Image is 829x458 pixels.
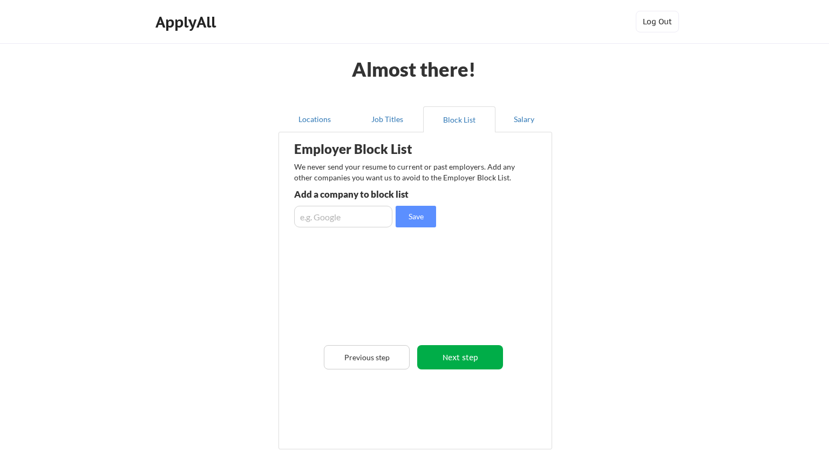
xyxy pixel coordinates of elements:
button: Log Out [636,11,679,32]
button: Save [396,206,436,227]
div: ApplyAll [155,13,219,31]
button: Previous step [324,345,410,369]
div: We never send your resume to current or past employers. Add any other companies you want us to av... [294,161,521,183]
button: Next step [417,345,503,369]
button: Block List [423,106,495,132]
button: Salary [495,106,552,132]
div: Add a company to block list [294,190,452,199]
input: e.g. Google [294,206,392,227]
button: Locations [278,106,351,132]
div: Almost there! [339,59,490,79]
div: Employer Block List [294,143,464,156]
button: Job Titles [351,106,423,132]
